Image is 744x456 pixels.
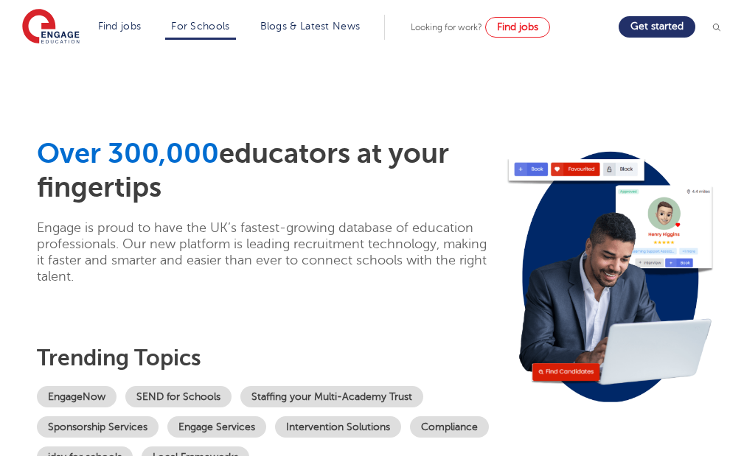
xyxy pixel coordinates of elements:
a: Find jobs [98,21,142,32]
img: Image for: Looking for staff [505,140,715,414]
a: Staffing your Multi-Academy Trust [240,386,423,407]
a: Compliance [410,416,489,438]
a: Intervention Solutions [275,416,401,438]
h3: Trending topics [37,345,498,371]
a: Blogs & Latest News [260,21,361,32]
a: Sponsorship Services [37,416,159,438]
img: Engage Education [22,9,80,46]
a: For Schools [171,21,229,32]
a: Engage Services [167,416,266,438]
a: Find jobs [485,17,550,38]
p: Engage is proud to have the UK’s fastest-growing database of education professionals. Our new pla... [37,220,490,284]
h1: educators at your fingertips [37,137,498,205]
a: SEND for Schools [125,386,232,407]
a: EngageNow [37,386,117,407]
a: Get started [619,16,695,38]
span: Find jobs [497,21,538,32]
span: Looking for work? [411,22,482,32]
span: Over 300,000 [37,138,219,169]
